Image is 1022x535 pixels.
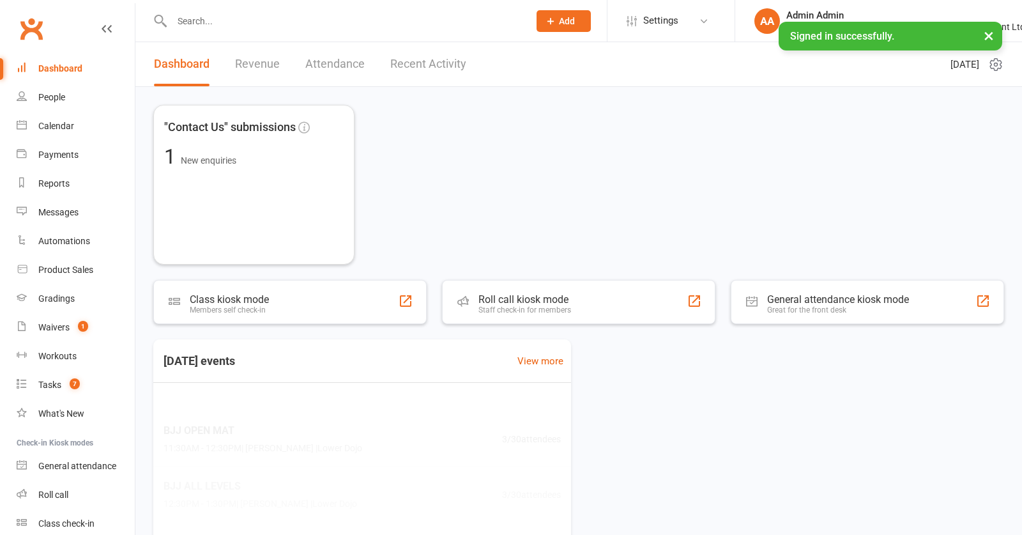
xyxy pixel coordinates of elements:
span: 3 / 30 attendees [502,488,561,502]
a: Calendar [17,112,135,141]
div: General attendance kiosk mode [767,293,909,306]
div: Class check-in [38,518,95,529]
span: 7 [70,378,80,389]
div: What's New [38,408,84,419]
div: Messages [38,207,79,217]
a: Recent Activity [390,42,466,86]
div: Tasks [38,380,61,390]
div: Members self check-in [190,306,269,314]
a: Tasks 7 [17,371,135,399]
span: 1 [78,321,88,332]
button: Add [537,10,591,32]
div: Calendar [38,121,74,131]
a: Product Sales [17,256,135,284]
div: People [38,92,65,102]
a: Roll call [17,481,135,509]
a: Workouts [17,342,135,371]
span: Signed in successfully. [790,30,894,42]
div: General attendance [38,461,116,471]
div: Workouts [38,351,77,361]
a: Dashboard [154,42,210,86]
div: Staff check-in for members [478,306,571,314]
div: Roll call kiosk mode [478,293,571,306]
div: Payments [38,150,79,160]
button: × [977,22,1000,49]
div: Gradings [38,293,75,304]
a: Automations [17,227,135,256]
div: Automations [38,236,90,246]
span: [DATE] [950,57,979,72]
div: Dashboard [38,63,82,74]
span: 1 [164,144,181,169]
span: BJJ OPEN MAT [164,423,362,439]
a: People [17,83,135,112]
a: Gradings [17,284,135,313]
div: Great for the front desk [767,306,909,314]
span: BJJ ALL LEVELS [164,478,357,495]
div: Class kiosk mode [190,293,269,306]
div: AA [754,8,780,34]
h3: [DATE] events [153,350,245,373]
input: Search... [168,12,520,30]
span: 11:30AM - 12:30PM | [PERSON_NAME] | Lower Dojo [164,442,362,456]
span: 3 / 30 attendees [502,432,561,446]
a: View more [517,353,563,369]
div: Roll call [38,490,68,500]
a: General attendance kiosk mode [17,452,135,481]
div: Product Sales [38,265,93,275]
a: Revenue [235,42,280,86]
a: Reports [17,169,135,198]
span: New enquiries [181,155,236,166]
div: Waivers [38,322,70,332]
a: Clubworx [15,13,47,45]
a: Payments [17,141,135,169]
a: Dashboard [17,54,135,83]
span: Add [559,16,575,26]
a: Attendance [305,42,365,86]
div: Reports [38,178,70,189]
span: Settings [643,6,678,35]
a: Messages [17,198,135,227]
span: 12:30PM - 1:30PM | [PERSON_NAME] | Lower Dojo [164,497,357,511]
a: Waivers 1 [17,313,135,342]
a: What's New [17,399,135,428]
span: "Contact Us" submissions [164,118,296,137]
